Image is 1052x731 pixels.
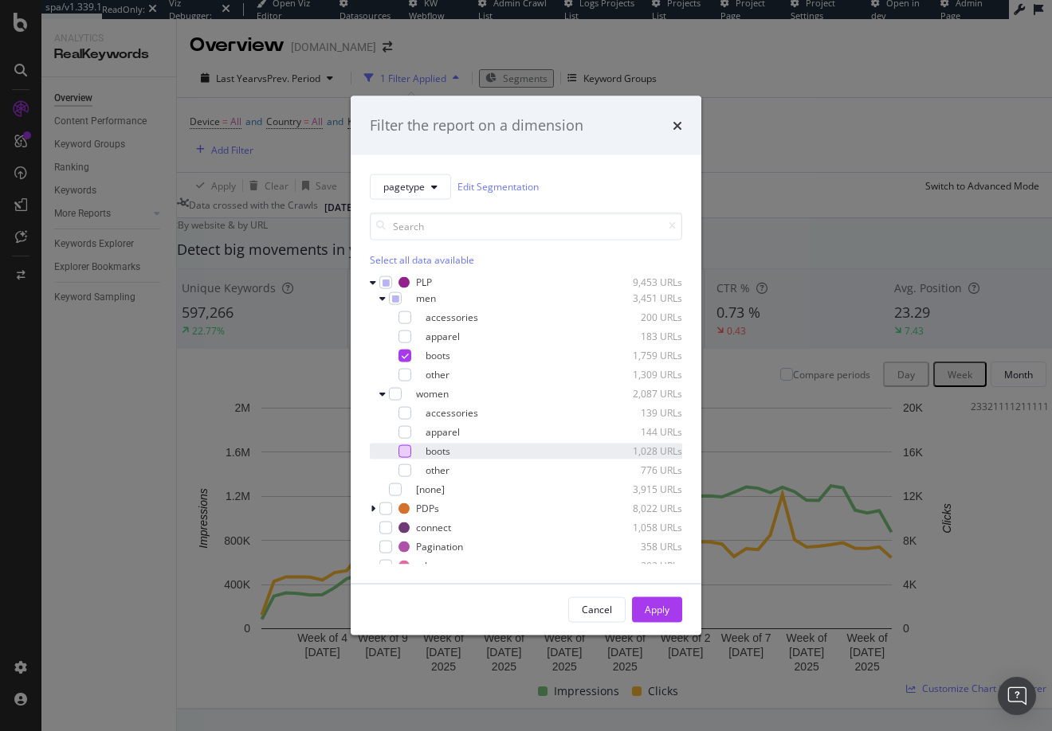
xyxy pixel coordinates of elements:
div: 292 URLs [604,559,682,573]
div: Open Intercom Messenger [998,677,1036,715]
a: Edit Segmentation [457,178,539,195]
div: other [426,368,449,381]
div: 2,087 URLs [604,387,682,401]
div: accessories [426,311,478,324]
div: 358 URLs [604,540,682,553]
div: 139 URLs [604,406,682,420]
div: men [416,291,436,305]
div: accessories [426,406,478,420]
button: Apply [632,596,682,622]
div: times [673,115,682,136]
div: [none] [416,483,445,496]
div: women [416,387,449,401]
div: 776 URLs [604,463,682,477]
div: Apply [645,603,669,616]
div: modal [351,96,701,635]
div: 8,022 URLs [604,502,682,515]
div: 144 URLs [604,425,682,439]
div: Select all data available [370,252,682,266]
div: apparel [426,330,460,343]
div: 1,759 URLs [604,349,682,362]
div: PDPs [416,502,439,515]
div: 1,309 URLs [604,368,682,381]
div: PLP [416,276,432,289]
div: 183 URLs [604,330,682,343]
div: Cancel [582,603,612,616]
div: boots [426,349,450,362]
div: other [416,559,440,573]
div: Filter the report on a dimension [370,115,583,136]
div: 3,451 URLs [604,291,682,305]
div: 9,453 URLs [604,276,682,289]
div: 1,058 URLs [604,521,682,534]
div: Pagination [416,540,463,553]
input: Search [370,212,682,240]
button: pagetype [370,174,451,199]
div: apparel [426,425,460,439]
span: pagetype [383,180,425,193]
button: Cancel [568,596,626,622]
div: 200 URLs [604,311,682,324]
div: 3,915 URLs [604,483,682,496]
div: connect [416,521,451,534]
div: boots [426,444,450,458]
div: 1,028 URLs [604,444,682,458]
div: other [426,463,449,477]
